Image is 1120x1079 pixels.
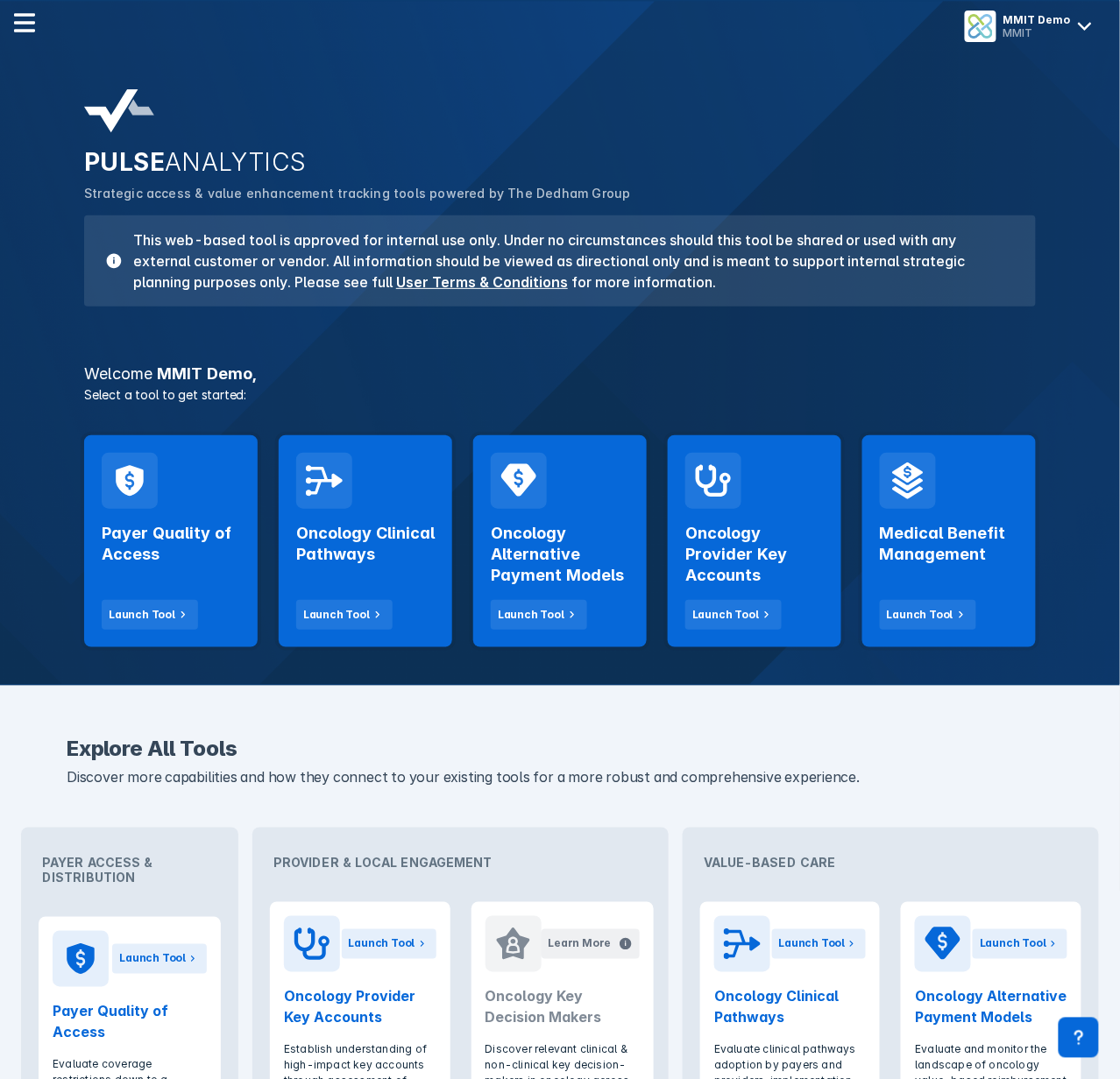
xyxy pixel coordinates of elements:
[498,607,564,623] div: Launch Tool
[473,435,647,647] a: Oncology Alternative Payment ModelsLaunch Tool
[779,936,846,952] div: Launch Tool
[1003,13,1071,26] div: MMIT Demo
[74,366,1046,382] h3: MMIT Demo ,
[685,523,824,586] h2: Oncology Provider Key Accounts
[915,986,1067,1028] h2: Oncology Alternative Payment Models
[67,738,1053,759] h2: Explore All Tools
[165,147,307,177] span: ANALYTICS
[296,600,393,630] button: Launch Tool
[342,929,436,959] button: Launch Tool
[303,607,370,623] div: Launch Tool
[53,1001,207,1043] h2: Payer Quality of Access
[692,607,759,623] div: Launch Tool
[84,184,1036,203] p: Strategic access & value enhancement tracking tools powered by The Dedham Group
[123,229,1015,293] h3: This web-based tool is approved for internal use only. Under no circumstances should this tool be...
[112,944,207,974] button: Launch Tool
[84,435,258,647] a: Payer Quality of AccessLaunch Tool
[980,936,1046,952] div: Launch Tool
[772,929,867,959] button: Launch Tool
[685,600,782,630] button: Launch Tool
[486,986,640,1028] h2: Oncology Key Decision Makers
[349,936,415,952] div: Launch Tool
[102,600,198,630] button: Launch Tool
[973,929,1067,959] button: Launch Tool
[690,835,1092,892] div: Value-Based Care
[284,986,436,1028] h2: Oncology Provider Key Accounts
[84,364,152,383] span: Welcome
[714,986,866,1028] h2: Oncology Clinical Pathways
[968,14,993,39] img: menu button
[119,951,186,967] div: Launch Tool
[491,600,587,630] button: Launch Tool
[84,147,1036,177] h2: PULSE
[74,385,1046,404] p: Select a tool to get started:
[880,523,1018,565] h2: Medical Benefit Management
[259,835,662,892] div: Provider & Local Engagement
[1059,1018,1099,1058] div: Contact Support
[880,600,976,630] button: Launch Tool
[887,607,953,623] div: Launch Tool
[668,435,841,647] a: Oncology Provider Key AccountsLaunch Tool
[28,835,231,906] div: Payer Access & Distribution
[549,936,612,952] div: Learn More
[542,929,640,959] button: Learn More
[296,523,435,565] h2: Oncology Clinical Pathways
[491,523,629,586] h2: Oncology Alternative Payment Models
[84,89,154,133] img: pulse-analytics-logo
[1003,26,1071,39] div: MMIT
[862,435,1036,647] a: Medical Benefit ManagementLaunch Tool
[109,607,175,623] div: Launch Tool
[279,435,452,647] a: Oncology Clinical PathwaysLaunch Tool
[102,523,240,565] h2: Payer Quality of Access
[67,766,1053,789] p: Discover more capabilities and how they connect to your existing tools for a more robust and comp...
[14,12,35,33] img: menu--horizontal.svg
[396,273,568,291] a: User Terms & Conditions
